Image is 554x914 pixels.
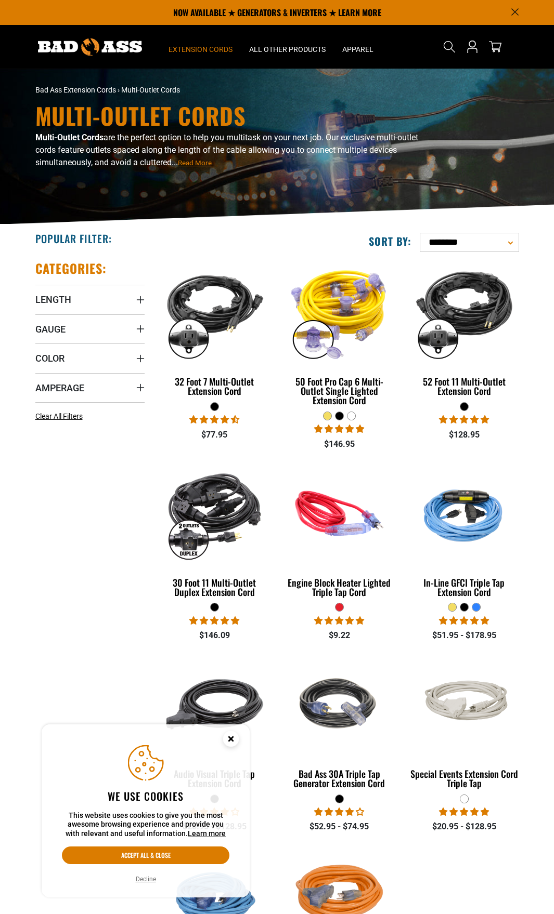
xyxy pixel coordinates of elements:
div: $146.95 [285,438,394,451]
img: Bad Ass Extension Cords [38,38,142,56]
span: are the perfect option to help you multitask on your next job. Our exclusive multi-outlet cords f... [35,133,418,167]
div: $146.09 [160,629,269,642]
span: 5.00 stars [439,616,489,626]
nav: breadcrumbs [35,85,353,96]
span: 5.00 stars [314,616,364,626]
img: yellow [283,262,395,363]
div: 50 Foot Pro Cap 6 Multi-Outlet Single Lighted Extension Cord [285,377,394,405]
summary: Length [35,285,145,314]
a: black Bad Ass 30A Triple Tap Generator Extension Cord [285,653,394,794]
span: Apparel [342,45,373,54]
a: Bad Ass Extension Cords [35,86,116,94]
span: All Other Products [249,45,326,54]
div: Special Events Extension Cord Triple Tap [409,769,519,788]
summary: Search [441,38,458,55]
h2: Categories: [35,260,107,276]
span: 5.00 stars [439,807,489,817]
div: Bad Ass 30A Triple Tap Generator Extension Cord [285,769,394,788]
h1: Multi-Outlet Cords [35,104,436,127]
span: Color [35,352,65,364]
a: Clear All Filters [35,411,87,422]
span: Amperage [35,382,84,394]
img: red [283,462,395,563]
img: black [159,654,271,755]
summary: Gauge [35,314,145,343]
img: Light Blue [408,462,520,563]
div: 52 Foot 11 Multi-Outlet Extension Cord [409,377,519,395]
a: Learn more [188,829,226,838]
a: Light Blue In-Line GFCI Triple Tap Extension Cord [409,461,519,603]
label: Sort by: [369,234,411,248]
span: Clear All Filters [35,412,83,420]
div: $128.95 [409,429,519,441]
span: 4.95 stars [439,415,489,425]
a: white Special Events Extension Cord Triple Tap [409,653,519,794]
div: $77.95 [160,429,269,441]
a: black 30 Foot 11 Multi-Outlet Duplex Extension Cord [160,461,269,603]
summary: All Other Products [241,25,334,69]
img: black [408,262,520,363]
h2: Popular Filter: [35,232,112,245]
div: $20.95 - $128.95 [409,820,519,833]
span: Extension Cords [169,45,233,54]
img: black [283,654,395,755]
b: Multi-Outlet Cords [35,133,104,142]
h2: We use cookies [62,789,229,803]
a: yellow 50 Foot Pro Cap 6 Multi-Outlet Single Lighted Extension Cord [285,260,394,411]
div: $52.95 - $74.95 [285,820,394,833]
a: black 52 Foot 11 Multi-Outlet Extension Cord [409,260,519,402]
div: In-Line GFCI Triple Tap Extension Cord [409,578,519,597]
span: 4.80 stars [314,424,364,434]
span: Read More [178,159,212,167]
summary: Amperage [35,373,145,402]
div: 30 Foot 11 Multi-Outlet Duplex Extension Cord [160,578,269,597]
button: Accept all & close [62,846,229,864]
img: black [159,462,271,563]
div: $51.95 - $178.95 [409,629,519,642]
span: 5.00 stars [189,616,239,626]
summary: Extension Cords [160,25,241,69]
span: › [118,86,120,94]
a: black Audio Visual Triple Tap Extension Cord [160,653,269,794]
div: Engine Block Heater Lighted Triple Tap Cord [285,578,394,597]
a: black 32 Foot 7 Multi-Outlet Extension Cord [160,260,269,402]
span: 4.00 stars [314,807,364,817]
summary: Color [35,343,145,373]
button: Decline [133,874,159,884]
span: Gauge [35,323,66,335]
p: This website uses cookies to give you the most awesome browsing experience and provide you with r... [62,811,229,839]
span: Multi-Outlet Cords [121,86,180,94]
img: black [159,262,271,363]
img: white [408,671,520,738]
aside: Cookie Consent [42,724,250,898]
div: $9.22 [285,629,394,642]
span: 4.68 stars [189,415,239,425]
span: Length [35,294,71,306]
summary: Apparel [334,25,382,69]
div: 32 Foot 7 Multi-Outlet Extension Cord [160,377,269,395]
a: red Engine Block Heater Lighted Triple Tap Cord [285,461,394,603]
